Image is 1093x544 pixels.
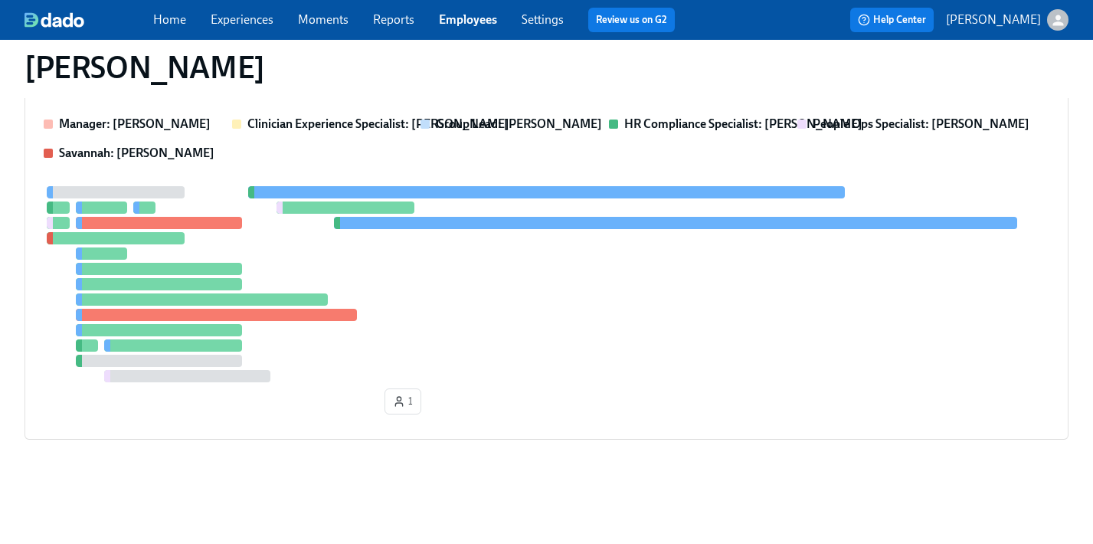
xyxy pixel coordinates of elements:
[25,12,84,28] img: dado
[373,12,414,27] a: Reports
[393,394,413,409] span: 1
[436,116,602,131] strong: Group Lead: [PERSON_NAME]
[946,9,1068,31] button: [PERSON_NAME]
[858,12,926,28] span: Help Center
[385,388,421,415] button: 1
[25,49,265,86] h1: [PERSON_NAME]
[439,12,497,27] a: Employees
[247,116,509,131] strong: Clinician Experience Specialist: [PERSON_NAME]
[850,8,934,32] button: Help Center
[946,11,1041,28] p: [PERSON_NAME]
[211,12,273,27] a: Experiences
[153,12,186,27] a: Home
[59,146,214,160] strong: Savannah: [PERSON_NAME]
[813,116,1029,131] strong: People Ops Specialist: [PERSON_NAME]
[25,12,153,28] a: dado
[596,12,667,28] a: Review us on G2
[588,8,675,32] button: Review us on G2
[522,12,564,27] a: Settings
[298,12,349,27] a: Moments
[59,116,211,131] strong: Manager: [PERSON_NAME]
[624,116,862,131] strong: HR Compliance Specialist: [PERSON_NAME]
